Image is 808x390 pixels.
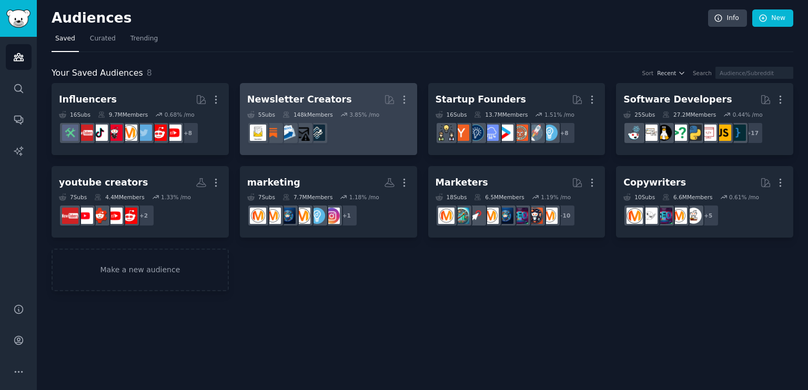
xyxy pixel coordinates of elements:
[98,111,148,118] div: 9.7M Members
[52,249,229,291] a: Make a new audience
[106,208,123,224] img: youtubers
[715,125,731,141] img: javascript
[657,69,676,77] span: Recent
[616,166,793,238] a: Copywriters10Subs6.6MMembers0.61% /mo+5writingmarketingSEOKeepWritingcontent_marketing
[92,125,108,141] img: Tiktokhelp
[106,125,123,141] img: SmallYTChannel
[623,193,655,201] div: 10 Sub s
[700,125,716,141] img: webdev
[468,125,484,141] img: Entrepreneurship
[136,125,152,141] img: Twitter
[438,125,454,141] img: growmybusiness
[133,204,155,227] div: + 2
[497,125,513,141] img: startup
[553,122,575,144] div: + 8
[309,208,325,224] img: Entrepreneur
[730,125,746,141] img: programming
[708,9,747,27] a: Info
[62,125,78,141] img: contentcreation
[77,125,93,141] img: NewTubers
[121,208,137,224] img: SmallYoutubers
[294,208,310,224] img: content_marketing
[436,93,526,106] div: Startup Founders
[752,9,793,27] a: New
[741,122,763,144] div: + 17
[623,93,732,106] div: Software Developers
[86,30,119,52] a: Curated
[59,93,117,106] div: Influencers
[662,193,712,201] div: 6.6M Members
[147,68,152,78] span: 8
[52,83,229,155] a: Influencers16Subs9.7MMembers0.68% /mo+8youtubersSmallYoutubersTwittercontent_marketingSmallYTChan...
[161,193,191,201] div: 1.33 % /mo
[349,193,379,201] div: 1.18 % /mo
[685,125,702,141] img: Python
[247,93,352,106] div: Newsletter Creators
[428,83,605,155] a: Startup Founders16Subs13.7MMembers1.51% /mo+8EntrepreneurstartupsEntrepreneurRideAlongstartupSaaS...
[52,166,229,238] a: youtube creators7Subs4.4MMembers1.33% /mo+2SmallYoutubersyoutubersPartneredYoutubeyoutubeNewTubers
[59,193,87,201] div: 7 Sub s
[52,10,708,27] h2: Audiences
[541,125,558,141] img: Entrepreneur
[94,193,144,201] div: 4.4M Members
[247,111,275,118] div: 5 Sub s
[685,208,702,224] img: writing
[657,69,685,77] button: Recent
[453,208,469,224] img: Affiliatemarketing
[527,125,543,141] img: startups
[512,125,528,141] img: EntrepreneurRideAlong
[294,125,310,141] img: email
[715,67,793,79] input: Audience/Subreddit
[482,208,499,224] img: advertising
[541,208,558,224] img: marketing
[541,193,571,201] div: 1.19 % /mo
[121,125,137,141] img: content_marketing
[733,111,763,118] div: 0.44 % /mo
[177,122,199,144] div: + 8
[671,125,687,141] img: cscareerquestions
[6,9,31,28] img: GummySearch logo
[279,125,296,141] img: Emailmarketing
[656,208,672,224] img: SEO
[436,193,467,201] div: 18 Sub s
[627,208,643,224] img: content_marketing
[59,176,148,189] div: youtube creators
[553,204,575,227] div: + 10
[250,125,266,141] img: Newsletters
[468,208,484,224] img: PPC
[52,67,143,80] span: Your Saved Audiences
[62,208,78,224] img: NewTubers
[627,125,643,141] img: reactjs
[92,208,108,224] img: PartneredYoutube
[474,111,528,118] div: 13.7M Members
[662,111,716,118] div: 27.2M Members
[656,125,672,141] img: linux
[77,208,93,224] img: youtube
[282,111,333,118] div: 148k Members
[436,111,467,118] div: 16 Sub s
[544,111,574,118] div: 1.51 % /mo
[697,204,719,227] div: + 5
[474,193,524,201] div: 6.5M Members
[453,125,469,141] img: ycombinator
[52,30,79,52] a: Saved
[623,176,686,189] div: Copywriters
[165,111,195,118] div: 0.68 % /mo
[282,193,332,201] div: 7.7M Members
[623,111,655,118] div: 25 Sub s
[127,30,161,52] a: Trending
[59,111,90,118] div: 16 Sub s
[90,34,116,44] span: Curated
[641,125,658,141] img: learnpython
[482,125,499,141] img: SaaS
[250,208,266,224] img: DigitalMarketing
[265,125,281,141] img: Substack
[641,208,658,224] img: KeepWriting
[693,69,712,77] div: Search
[642,69,654,77] div: Sort
[512,208,528,224] img: SEO
[240,83,417,155] a: Newsletter Creators5Subs148kMembers3.85% /moemailmarketingnowemailEmailmarketingSubstackNewsletters
[324,208,340,224] img: InstagramMarketing
[336,204,358,227] div: + 1
[497,208,513,224] img: digital_marketing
